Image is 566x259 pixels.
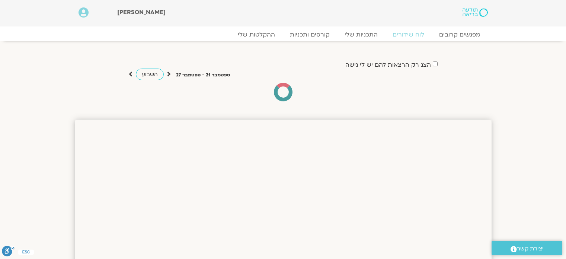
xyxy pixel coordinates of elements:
[492,241,562,255] a: יצירת קשר
[142,71,158,78] span: השבוע
[385,31,432,38] a: לוח שידורים
[282,31,337,38] a: קורסים ותכניות
[136,69,164,80] a: השבוע
[79,31,488,38] nav: Menu
[345,61,431,68] label: הצג רק הרצאות להם יש לי גישה
[517,244,544,254] span: יצירת קשר
[176,71,230,79] p: ספטמבר 21 - ספטמבר 27
[432,31,488,38] a: מפגשים קרובים
[117,8,166,16] span: [PERSON_NAME]
[230,31,282,38] a: ההקלטות שלי
[337,31,385,38] a: התכניות שלי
